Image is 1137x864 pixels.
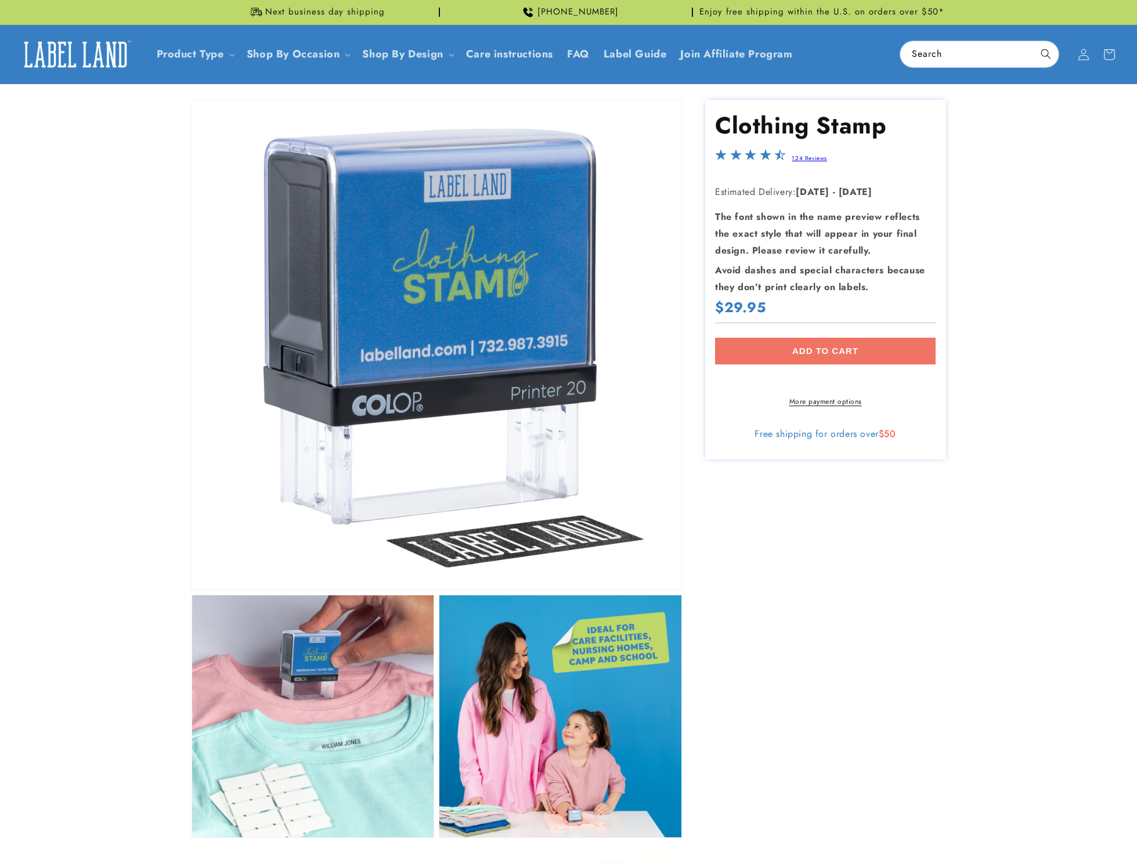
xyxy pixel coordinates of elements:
strong: Avoid dashes and special characters because they don’t print clearly on labels. [715,263,925,294]
a: Care instructions [459,41,560,68]
span: 50 [884,427,896,440]
a: More payment options [715,396,936,407]
strong: - [833,185,836,198]
strong: [DATE] [796,185,829,198]
div: Free shipping for orders over [715,428,936,440]
span: 4.4-star overall rating [715,152,786,165]
span: $ [879,427,885,440]
span: Join Affiliate Program [680,48,792,61]
img: Label Land [17,37,133,73]
span: [PHONE_NUMBER] [537,6,619,18]
a: FAQ [560,41,597,68]
a: Join Affiliate Program [673,41,799,68]
p: Estimated Delivery: [715,184,936,201]
a: Label Land [13,32,138,77]
strong: The font shown in the name preview reflects the exact style that will appear in your final design... [715,210,920,257]
span: Label Guide [604,48,667,61]
span: FAQ [567,48,590,61]
span: Care instructions [466,48,553,61]
a: Product Type [157,46,224,62]
a: Label Guide [597,41,674,68]
span: Enjoy free shipping within the U.S. on orders over $50* [699,6,944,18]
a: 124 Reviews [792,154,827,162]
span: $29.95 [715,298,766,316]
h1: Clothing Stamp [715,110,936,140]
a: Shop By Design [362,46,443,62]
button: Search [1033,41,1059,67]
span: Next business day shipping [265,6,385,18]
summary: Shop By Design [355,41,459,68]
summary: Product Type [150,41,240,68]
strong: [DATE] [839,185,872,198]
summary: Shop By Occasion [240,41,356,68]
span: Shop By Occasion [247,48,340,61]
